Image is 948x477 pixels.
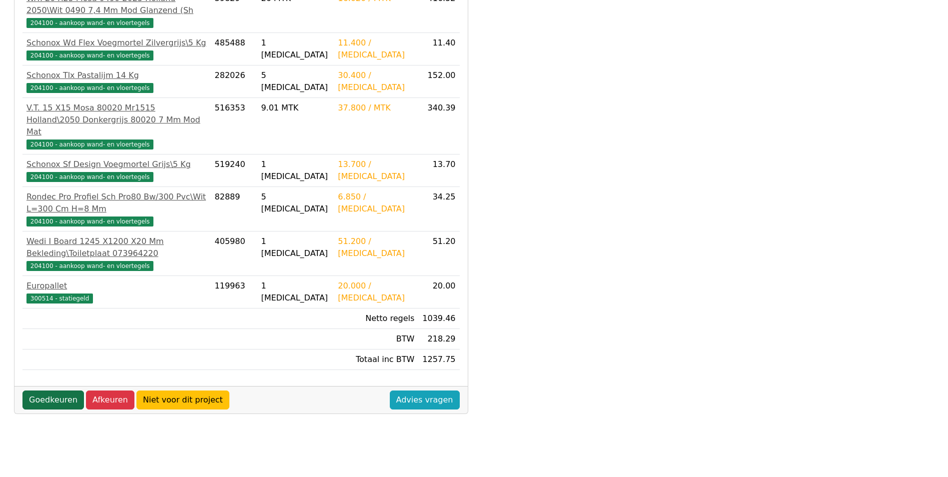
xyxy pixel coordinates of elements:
span: 204100 - aankoop wand- en vloertegels [26,50,153,60]
td: 218.29 [418,329,459,349]
td: Netto regels [334,308,418,329]
div: 37.800 / MTK [338,102,414,114]
div: 1 [MEDICAL_DATA] [261,235,330,259]
td: 51.20 [418,231,459,276]
td: 516353 [211,98,257,154]
div: Europallet [26,280,207,292]
a: Goedkeuren [22,390,84,409]
a: Schonox Sf Design Voegmortel Grijs\5 Kg204100 - aankoop wand- en vloertegels [26,158,207,182]
div: 11.400 / [MEDICAL_DATA] [338,37,414,61]
div: Schonox Wd Flex Voegmortel Zilvergrijs\5 Kg [26,37,207,49]
span: 204100 - aankoop wand- en vloertegels [26,83,153,93]
td: 13.70 [418,154,459,187]
div: Schonox Sf Design Voegmortel Grijs\5 Kg [26,158,207,170]
a: Advies vragen [390,390,460,409]
div: 5 [MEDICAL_DATA] [261,69,330,93]
div: Rondec Pro Profiel Sch Pro80 Bw/300 Pvc\Wit L=300 Cm H=8 Mm [26,191,207,215]
td: 1039.46 [418,308,459,329]
div: 5 [MEDICAL_DATA] [261,191,330,215]
div: 13.700 / [MEDICAL_DATA] [338,158,414,182]
td: 11.40 [418,33,459,65]
a: Wedi I Board 1245 X1200 X20 Mm Bekleding\Toiletplaat 073964220204100 - aankoop wand- en vloertegels [26,235,207,271]
td: 340.39 [418,98,459,154]
td: 1257.75 [418,349,459,370]
span: 300514 - statiegeld [26,293,93,303]
a: Afkeuren [86,390,134,409]
td: 34.25 [418,187,459,231]
div: 20.000 / [MEDICAL_DATA] [338,280,414,304]
td: 119963 [211,276,257,308]
div: 1 [MEDICAL_DATA] [261,37,330,61]
a: Niet voor dit project [136,390,229,409]
td: 405980 [211,231,257,276]
div: 51.200 / [MEDICAL_DATA] [338,235,414,259]
td: 519240 [211,154,257,187]
td: BTW [334,329,418,349]
span: 204100 - aankoop wand- en vloertegels [26,139,153,149]
a: V.T. 15 X15 Mosa 80020 Mr1515 Holland\2050 Donkergrijs 80020 7 Mm Mod Mat204100 - aankoop wand- e... [26,102,207,150]
span: 204100 - aankoop wand- en vloertegels [26,172,153,182]
a: Europallet300514 - statiegeld [26,280,207,304]
div: 1 [MEDICAL_DATA] [261,158,330,182]
div: Wedi I Board 1245 X1200 X20 Mm Bekleding\Toiletplaat 073964220 [26,235,207,259]
td: Totaal inc BTW [334,349,418,370]
td: 485488 [211,33,257,65]
span: 204100 - aankoop wand- en vloertegels [26,18,153,28]
div: V.T. 15 X15 Mosa 80020 Mr1515 Holland\2050 Donkergrijs 80020 7 Mm Mod Mat [26,102,207,138]
div: 9.01 MTK [261,102,330,114]
div: Schonox Tlx Pastalijm 14 Kg [26,69,207,81]
a: Schonox Wd Flex Voegmortel Zilvergrijs\5 Kg204100 - aankoop wand- en vloertegels [26,37,207,61]
td: 82889 [211,187,257,231]
div: 6.850 / [MEDICAL_DATA] [338,191,414,215]
a: Schonox Tlx Pastalijm 14 Kg204100 - aankoop wand- en vloertegels [26,69,207,93]
a: Rondec Pro Profiel Sch Pro80 Bw/300 Pvc\Wit L=300 Cm H=8 Mm204100 - aankoop wand- en vloertegels [26,191,207,227]
div: 30.400 / [MEDICAL_DATA] [338,69,414,93]
div: 1 [MEDICAL_DATA] [261,280,330,304]
td: 152.00 [418,65,459,98]
td: 282026 [211,65,257,98]
span: 204100 - aankoop wand- en vloertegels [26,261,153,271]
span: 204100 - aankoop wand- en vloertegels [26,216,153,226]
td: 20.00 [418,276,459,308]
